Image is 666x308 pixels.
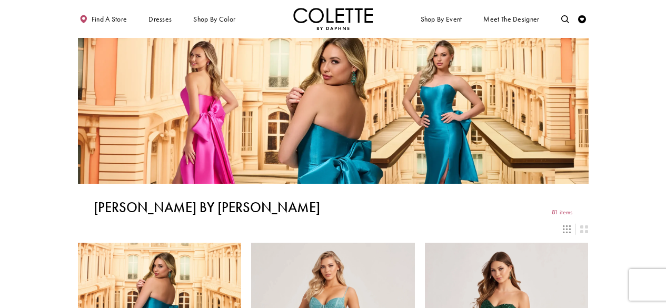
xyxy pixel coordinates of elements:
span: Meet the designer [483,15,539,23]
div: Layout Controls [73,221,593,238]
a: Check Wishlist [576,8,589,30]
a: Visit Home Page [293,8,373,30]
img: Colette by Daphne [293,8,373,30]
span: 81 items [552,209,572,216]
span: Shop by color [192,8,237,30]
a: Meet the designer [482,8,542,30]
h1: [PERSON_NAME] by [PERSON_NAME] [94,200,320,215]
span: Dresses [148,15,172,23]
span: Switch layout to 3 columns [563,225,571,233]
a: Toggle search [559,8,571,30]
span: Find a store [92,15,127,23]
a: Find a store [78,8,129,30]
span: Shop by color [193,15,235,23]
span: Shop By Event [421,15,462,23]
span: Shop By Event [419,8,464,30]
span: Dresses [146,8,174,30]
span: Switch layout to 2 columns [580,225,588,233]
